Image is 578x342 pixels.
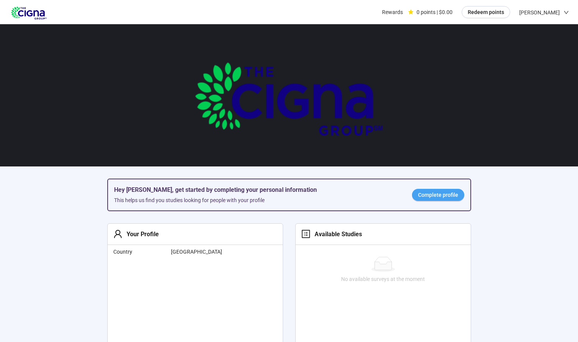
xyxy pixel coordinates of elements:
[114,185,400,195] h5: Hey [PERSON_NAME], get started by completing your personal information
[113,248,165,256] span: Country
[519,0,560,25] span: [PERSON_NAME]
[418,191,458,199] span: Complete profile
[113,229,122,238] span: user
[462,6,510,18] button: Redeem points
[171,248,247,256] span: [GEOGRAPHIC_DATA]
[564,10,569,15] span: down
[412,189,464,201] a: Complete profile
[122,229,159,239] div: Your Profile
[468,8,504,16] span: Redeem points
[114,196,400,204] div: This helps us find you studies looking for people with your profile
[301,229,310,238] span: profile
[408,9,414,15] span: star
[299,275,468,283] div: No available surveys at the moment
[310,229,362,239] div: Available Studies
